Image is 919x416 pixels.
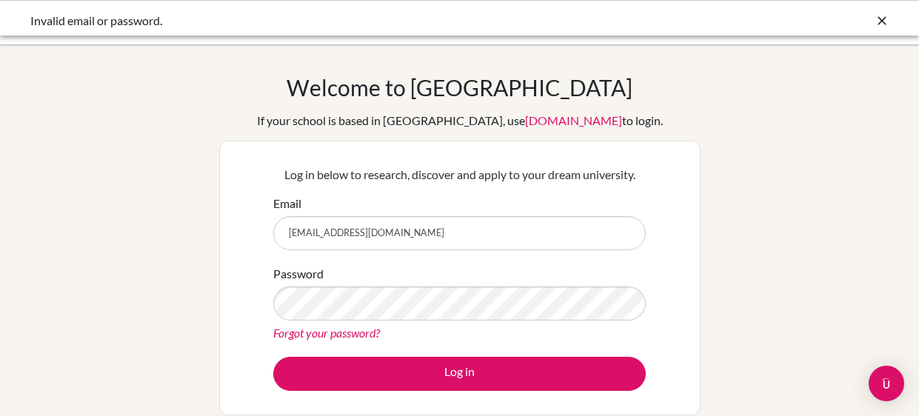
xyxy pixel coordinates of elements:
div: Open Intercom Messenger [869,366,904,401]
button: Log in [273,357,646,391]
div: If your school is based in [GEOGRAPHIC_DATA], use to login. [257,112,663,130]
label: Email [273,195,301,212]
a: [DOMAIN_NAME] [525,113,622,127]
label: Password [273,265,324,283]
a: Forgot your password? [273,326,380,340]
div: Invalid email or password. [30,12,667,30]
h1: Welcome to [GEOGRAPHIC_DATA] [287,74,632,101]
p: Log in below to research, discover and apply to your dream university. [273,166,646,184]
